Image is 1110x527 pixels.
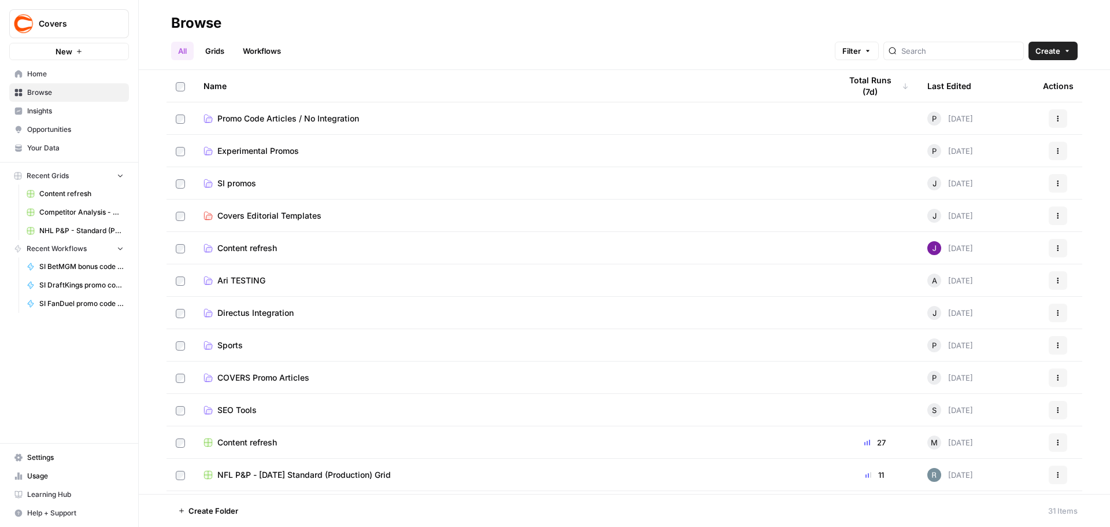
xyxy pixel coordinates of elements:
div: Name [203,70,822,102]
span: M [931,437,938,448]
span: Ari TESTING [217,275,265,286]
img: nj1ssy6o3lyd6ijko0eoja4aphzn [927,241,941,255]
div: 31 Items [1048,505,1078,517]
a: Settings [9,448,129,467]
span: Settings [27,452,124,463]
a: COVERS Promo Articles [203,372,822,384]
div: Browse [171,14,221,32]
span: NFL P&P - [DATE] Standard (Production) Grid [217,469,391,481]
button: Recent Grids [9,167,129,185]
button: New [9,43,129,60]
a: SI FanDuel promo code articles [21,294,129,313]
div: [DATE] [927,176,973,190]
button: Create Folder [171,502,245,520]
span: SI FanDuel promo code articles [39,298,124,309]
a: Workflows [236,42,288,60]
a: Directus Integration [203,307,822,319]
div: [DATE] [927,371,973,385]
button: Filter [835,42,879,60]
span: Your Data [27,143,124,153]
span: Sports [217,340,243,351]
a: Ari TESTING [203,275,822,286]
span: Filter [842,45,861,57]
span: Browse [27,87,124,98]
a: Promo Code Articles / No Integration [203,113,822,124]
div: 27 [841,437,909,448]
a: SI promos [203,178,822,189]
a: Content refresh [21,185,129,203]
span: Insights [27,106,124,116]
a: Home [9,65,129,83]
a: Browse [9,83,129,102]
a: Content refresh [203,242,822,254]
a: SI DraftKings promo code articles [21,276,129,294]
div: [DATE] [927,112,973,126]
span: Recent Workflows [27,244,87,254]
span: SEO Tools [217,404,257,416]
span: Covers Editorial Templates [217,210,321,222]
div: [DATE] [927,338,973,352]
span: Usage [27,471,124,481]
div: Last Edited [927,70,971,102]
div: [DATE] [927,274,973,288]
div: [DATE] [927,306,973,320]
span: Content refresh [217,437,277,448]
button: Help + Support [9,504,129,522]
span: Promo Code Articles / No Integration [217,113,359,124]
span: Learning Hub [27,489,124,500]
a: All [171,42,194,60]
span: SI DraftKings promo code articles [39,280,124,290]
a: Sports [203,340,822,351]
a: Grids [198,42,231,60]
span: P [932,113,937,124]
div: [DATE] [927,468,973,482]
span: Directus Integration [217,307,294,319]
a: SEO Tools [203,404,822,416]
a: NHL P&P - Standard (Production) Grid (1) [21,222,129,240]
span: Help + Support [27,508,124,518]
span: SI promos [217,178,256,189]
button: Create [1028,42,1078,60]
a: Your Data [9,139,129,157]
div: [DATE] [927,144,973,158]
span: Experimental Promos [217,145,299,157]
span: Opportunities [27,124,124,135]
span: S [932,404,937,416]
span: P [932,372,937,384]
span: COVERS Promo Articles [217,372,309,384]
div: Total Runs (7d) [841,70,909,102]
span: Create [1035,45,1060,57]
img: Covers Logo [13,13,34,34]
a: Experimental Promos [203,145,822,157]
a: Covers Editorial Templates [203,210,822,222]
span: Content refresh [217,242,277,254]
input: Search [901,45,1019,57]
a: Learning Hub [9,485,129,504]
span: P [932,145,937,157]
span: J [933,210,937,222]
img: ehih9fj019oc8kon570xqled1mec [927,468,941,482]
span: NHL P&P - Standard (Production) Grid (1) [39,226,124,236]
a: NFL P&P - [DATE] Standard (Production) Grid [203,469,822,481]
span: P [932,340,937,351]
span: Covers [39,18,109,30]
a: Competitor Analysis - URL Specific Grid [21,203,129,222]
span: Recent Grids [27,171,69,181]
button: Workspace: Covers [9,9,129,38]
a: Content refresh [203,437,822,448]
span: A [932,275,937,286]
a: SI BetMGM bonus code articles [21,257,129,276]
div: [DATE] [927,403,973,417]
div: [DATE] [927,209,973,223]
span: SI BetMGM bonus code articles [39,261,124,272]
span: J [933,178,937,189]
span: Competitor Analysis - URL Specific Grid [39,207,124,218]
span: Home [27,69,124,79]
button: Recent Workflows [9,240,129,257]
div: 11 [841,469,909,481]
a: Usage [9,467,129,485]
span: New [55,46,72,57]
span: Create Folder [188,505,238,517]
div: [DATE] [927,241,973,255]
a: Opportunities [9,120,129,139]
